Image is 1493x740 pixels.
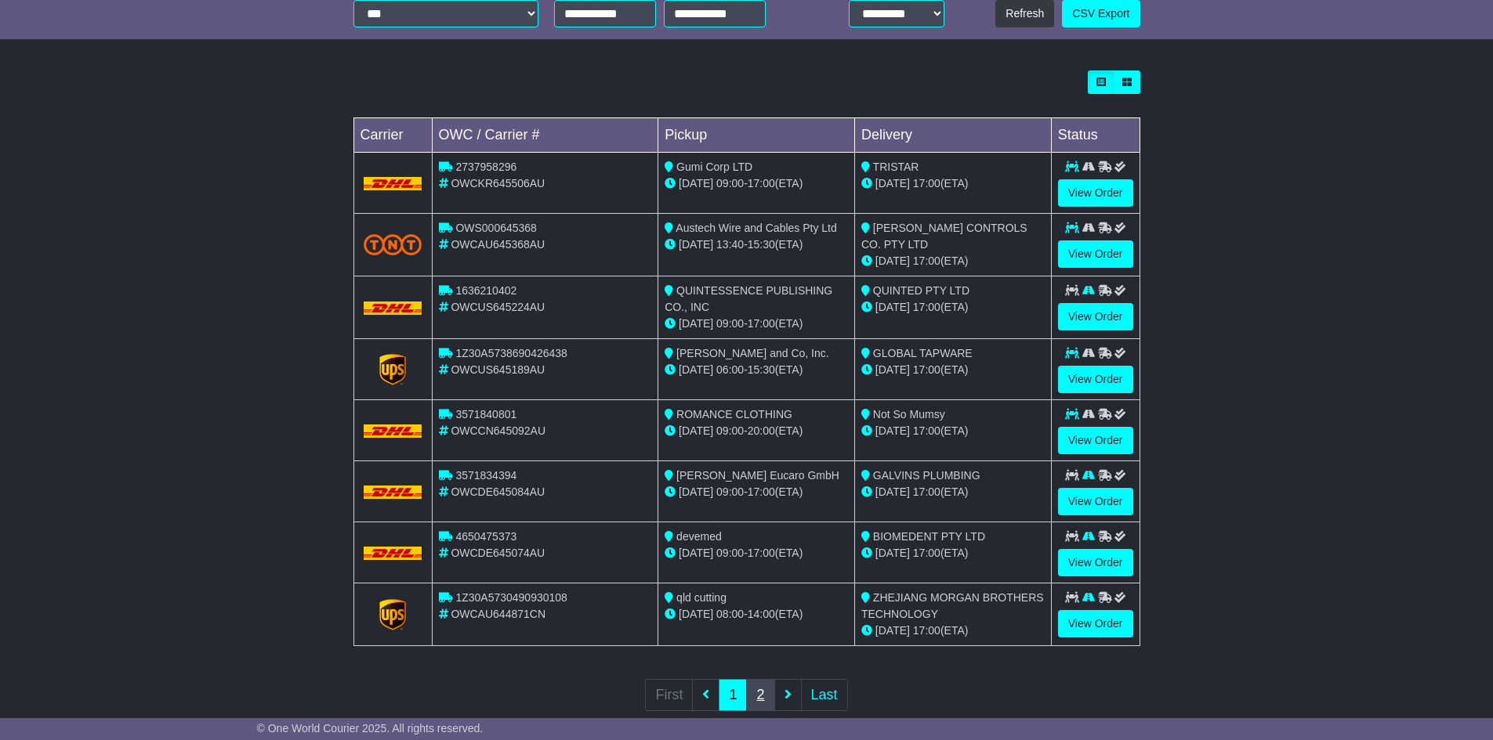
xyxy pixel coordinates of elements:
[748,424,775,437] span: 20:00
[257,722,484,735] span: © One World Courier 2025. All rights reserved.
[716,608,744,620] span: 08:00
[364,547,422,559] img: DHL.png
[861,222,1027,251] span: [PERSON_NAME] CONTROLS CO. PTY LTD
[1058,549,1133,576] a: View Order
[676,469,839,482] span: [PERSON_NAME] Eucaro GmbH
[455,530,516,543] span: 4650475373
[748,317,775,330] span: 17:00
[665,284,832,313] span: QUINTESSENCE PUBLISHING CO., INC
[676,222,836,234] span: Austech Wire and Cables Pty Ltd
[913,624,940,637] span: 17:00
[873,347,973,359] span: GLOBAL TAPWARE
[913,547,940,559] span: 17:00
[665,484,848,500] div: - (ETA)
[913,177,940,190] span: 17:00
[455,161,516,173] span: 2737958296
[455,347,567,359] span: 1Z30A5738690426438
[861,299,1045,316] div: (ETA)
[658,118,855,153] td: Pickup
[913,301,940,313] span: 17:00
[665,175,848,192] div: - (ETA)
[679,317,713,330] span: [DATE]
[451,177,545,190] span: OWCKR645506AU
[748,177,775,190] span: 17:00
[716,424,744,437] span: 09:00
[364,424,422,437] img: DHL.png
[364,177,422,190] img: DHL.png
[1051,118,1140,153] td: Status
[716,177,744,190] span: 09:00
[875,486,910,498] span: [DATE]
[679,547,713,559] span: [DATE]
[665,606,848,623] div: - (ETA)
[1058,240,1133,268] a: View Order
[716,238,744,251] span: 13:40
[679,608,713,620] span: [DATE]
[748,547,775,559] span: 17:00
[451,238,545,251] span: OWCAU645368AU
[679,238,713,251] span: [DATE]
[679,486,713,498] span: [DATE]
[748,363,775,376] span: 15:30
[861,175,1045,192] div: (ETA)
[873,161,919,173] span: TRISTAR
[861,623,1045,639] div: (ETA)
[451,301,545,313] span: OWCUS645224AU
[875,301,910,313] span: [DATE]
[875,624,910,637] span: [DATE]
[455,222,537,234] span: OWS000645368
[875,177,910,190] span: [DATE]
[1058,366,1133,393] a: View Order
[665,545,848,561] div: - (ETA)
[861,591,1044,620] span: ZHEJIANG MORGAN BROTHERS TECHNOLOGY
[861,484,1045,500] div: (ETA)
[873,530,985,543] span: BIOMEDENT PTY LTD
[432,118,658,153] td: OWC / Carrier #
[913,486,940,498] span: 17:00
[875,424,910,437] span: [DATE]
[455,591,567,604] span: 1Z30A5730490930108
[861,423,1045,439] div: (ETA)
[451,486,545,498] span: OWCDE645084AU
[676,161,752,173] span: Gumi Corp LTD
[875,547,910,559] span: [DATE]
[676,408,792,421] span: ROMANCE CLOTHING
[1058,179,1133,207] a: View Order
[861,545,1045,561] div: (ETA)
[1058,610,1133,637] a: View Order
[451,363,545,376] span: OWCUS645189AU
[451,608,545,620] span: OWCAU644871CN
[379,599,406,630] img: GetCarrierServiceLogo
[1058,303,1133,330] a: View Order
[746,679,774,711] a: 2
[451,547,545,559] span: OWCDE645074AU
[455,408,516,421] span: 3571840801
[676,530,722,543] span: devemed
[913,254,940,267] span: 17:00
[875,363,910,376] span: [DATE]
[801,679,848,711] a: Last
[455,469,516,482] span: 3571834394
[679,424,713,437] span: [DATE]
[364,301,422,314] img: DHL.png
[748,238,775,251] span: 15:30
[748,486,775,498] span: 17:00
[665,316,848,332] div: - (ETA)
[716,317,744,330] span: 09:00
[1058,488,1133,515] a: View Order
[676,591,727,604] span: qld cutting
[1058,427,1133,454] a: View Order
[665,362,848,378] div: - (ETA)
[716,547,744,559] span: 09:00
[679,363,713,376] span: [DATE]
[716,486,744,498] span: 09:00
[665,423,848,439] div: - (ETA)
[353,118,432,153] td: Carrier
[875,254,910,267] span: [DATE]
[716,363,744,376] span: 06:00
[665,236,848,253] div: - (ETA)
[719,679,747,711] a: 1
[679,177,713,190] span: [DATE]
[379,354,406,385] img: GetCarrierServiceLogo
[913,363,940,376] span: 17:00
